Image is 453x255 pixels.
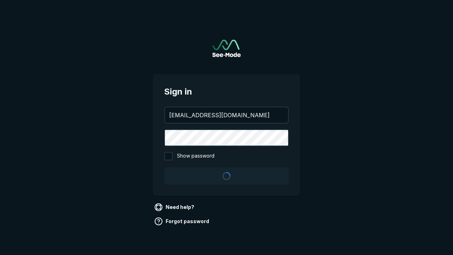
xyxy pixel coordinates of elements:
a: Go to sign in [212,40,241,57]
a: Need help? [153,202,197,213]
a: Forgot password [153,216,212,227]
input: your@email.com [165,107,288,123]
img: See-Mode Logo [212,40,241,57]
span: Sign in [164,85,289,98]
span: Show password [177,152,214,160]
